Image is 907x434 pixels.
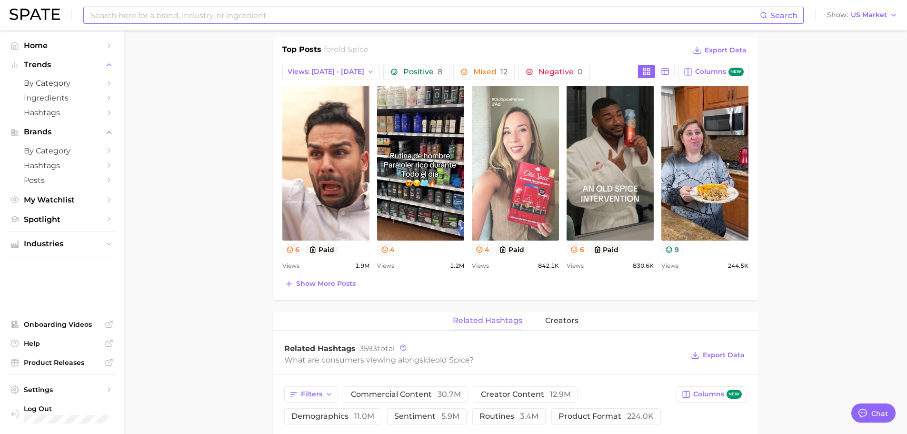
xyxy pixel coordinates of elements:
[690,44,748,57] button: Export Data
[520,412,538,421] span: 3.4m
[24,79,100,88] span: by Category
[24,41,100,50] span: Home
[284,386,338,403] button: Filters
[851,12,887,18] span: US Market
[8,402,116,426] a: Log out. Currently logged in with e-mail staiger.e@pg.com.
[703,351,745,359] span: Export Data
[351,391,461,398] span: commercial content
[661,260,678,272] span: Views
[8,38,116,53] a: Home
[8,317,116,332] a: Onboarding Videos
[8,212,116,227] a: Spotlight
[661,244,683,254] button: 9
[550,390,571,399] span: 12.9m
[8,383,116,397] a: Settings
[24,320,100,329] span: Onboarding Videos
[24,108,100,117] span: Hashtags
[284,353,684,366] div: What are consumers viewing alongside ?
[827,12,848,18] span: Show
[24,404,109,413] span: Log Out
[24,240,100,248] span: Industries
[567,260,584,272] span: Views
[633,260,654,272] span: 830.6k
[770,11,797,20] span: Search
[282,44,321,58] h1: Top Posts
[24,128,100,136] span: Brands
[296,280,356,288] span: Show more posts
[291,413,374,420] span: demographics
[8,105,116,120] a: Hashtags
[354,412,374,421] span: 11.0m
[359,344,395,353] span: total
[282,244,304,254] button: 6
[8,237,116,251] button: Industries
[438,390,461,399] span: 30.7m
[8,355,116,370] a: Product Releases
[688,349,747,362] button: Export Data
[24,358,100,367] span: Product Releases
[500,67,508,76] span: 12
[24,339,100,348] span: Help
[377,244,399,254] button: 4
[10,9,60,20] img: SPATE
[8,125,116,139] button: Brands
[394,413,459,420] span: sentiment
[282,277,358,291] button: Show more posts
[558,413,654,420] span: product format
[8,58,116,72] button: Trends
[538,68,583,76] span: Negative
[705,46,747,54] span: Export Data
[567,244,588,254] button: 6
[693,390,741,399] span: Columns
[90,7,760,23] input: Search here for a brand, industry, or ingredient
[578,67,583,76] span: 0
[8,91,116,105] a: Ingredients
[284,344,356,353] span: Related Hashtags
[24,195,100,204] span: My Watchlist
[472,260,489,272] span: Views
[627,412,654,421] span: 224.0k
[695,68,743,77] span: Columns
[728,68,744,77] span: new
[24,93,100,102] span: Ingredients
[677,386,747,403] button: Columnsnew
[403,68,442,76] span: Positive
[305,244,338,254] button: paid
[359,344,377,353] span: 3593
[24,215,100,224] span: Spotlight
[590,244,623,254] button: paid
[301,390,322,398] span: Filters
[479,413,538,420] span: routines
[355,260,369,272] span: 1.9m
[450,260,464,272] span: 1.2m
[288,68,364,76] span: Views: [DATE] - [DATE]
[453,316,522,325] span: related hashtags
[472,244,494,254] button: 4
[8,336,116,351] a: Help
[495,244,528,254] button: paid
[473,68,508,76] span: Mixed
[24,146,100,155] span: by Category
[282,64,380,80] button: Views: [DATE] - [DATE]
[538,260,559,272] span: 842.1k
[438,67,442,76] span: 8
[825,9,900,21] button: ShowUS Market
[545,316,578,325] span: creators
[8,192,116,207] a: My Watchlist
[728,260,748,272] span: 244.5k
[481,391,571,398] span: creator content
[8,158,116,173] a: Hashtags
[282,260,299,272] span: Views
[377,260,394,272] span: Views
[678,64,748,80] button: Columnsnew
[8,173,116,188] a: Posts
[727,390,742,399] span: new
[334,45,369,54] span: old spice
[435,355,469,364] span: old spice
[324,44,369,58] h2: for
[8,76,116,91] a: by Category
[24,61,100,69] span: Trends
[8,143,116,158] a: by Category
[24,161,100,170] span: Hashtags
[24,176,100,185] span: Posts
